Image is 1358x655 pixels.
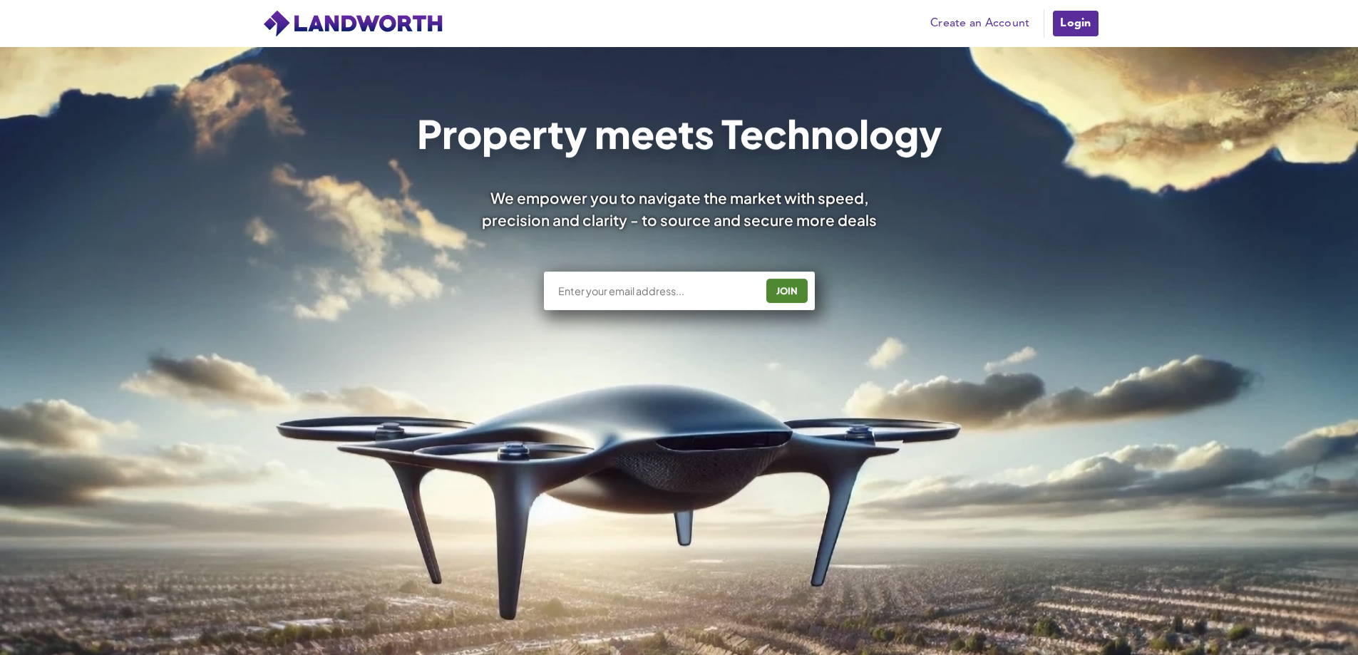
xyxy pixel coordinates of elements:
[463,187,896,232] div: We empower you to navigate the market with speed, precision and clarity - to source and secure mo...
[923,13,1036,34] a: Create an Account
[557,284,756,298] input: Enter your email address...
[1051,9,1099,38] a: Login
[416,114,942,153] h1: Property meets Technology
[766,279,808,303] button: JOIN
[771,279,803,302] div: JOIN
